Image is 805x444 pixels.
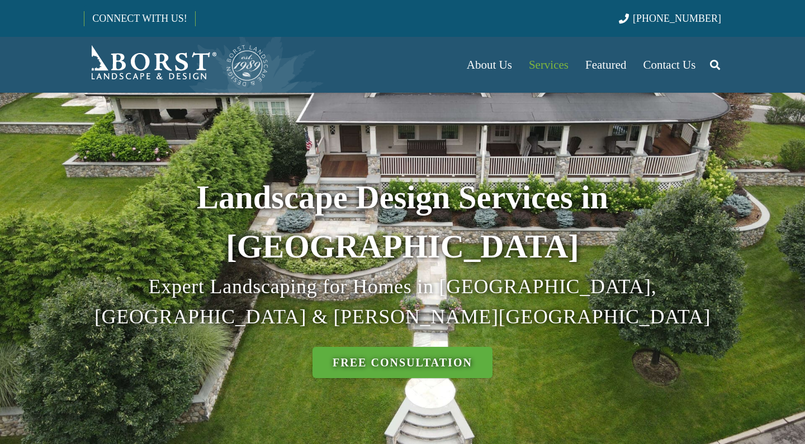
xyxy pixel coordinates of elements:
[84,42,269,87] a: Borst-Logo
[520,37,577,93] a: Services
[529,58,569,71] span: Services
[467,58,512,71] span: About Us
[197,179,608,265] strong: Landscape Design Services in [GEOGRAPHIC_DATA]
[94,275,711,328] span: Expert Landscaping for Homes in [GEOGRAPHIC_DATA], [GEOGRAPHIC_DATA] & [PERSON_NAME][GEOGRAPHIC_D...
[633,13,721,24] span: [PHONE_NUMBER]
[458,37,520,93] a: About Us
[635,37,704,93] a: Contact Us
[84,5,195,32] a: CONNECT WITH US!
[643,58,696,71] span: Contact Us
[312,347,493,378] a: Free Consultation
[577,37,634,93] a: Featured
[704,51,726,79] a: Search
[619,13,721,24] a: [PHONE_NUMBER]
[585,58,626,71] span: Featured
